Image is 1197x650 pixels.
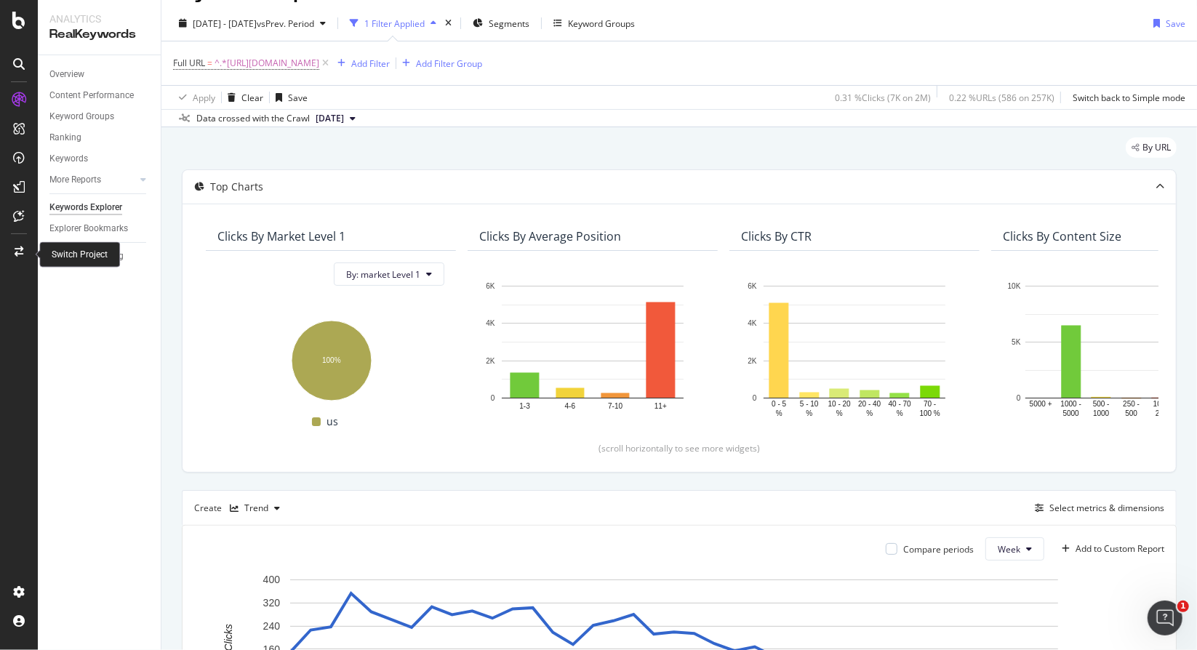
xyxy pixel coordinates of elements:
[322,357,341,365] text: 100%
[548,12,641,35] button: Keyword Groups
[800,401,819,409] text: 5 - 10
[49,172,101,188] div: More Reports
[741,278,968,420] svg: A chart.
[486,357,495,365] text: 2K
[344,12,442,35] button: 1 Filter Applied
[263,620,281,632] text: 240
[316,112,344,125] span: 2025 Sep. 18th
[1029,499,1164,517] button: Select metrics & dimensions
[49,151,151,166] a: Keywords
[334,262,444,286] button: By: market Level 1
[772,401,786,409] text: 0 - 5
[1056,537,1164,561] button: Add to Custom Report
[215,53,319,73] span: ^.*[URL][DOMAIN_NAME]
[200,442,1158,454] div: (scroll horizontally to see more widgets)
[1008,282,1021,290] text: 10K
[49,221,151,236] a: Explorer Bookmarks
[654,403,667,411] text: 11+
[897,410,903,418] text: %
[49,151,88,166] div: Keywords
[1125,410,1137,418] text: 500
[49,172,136,188] a: More Reports
[486,282,495,290] text: 6K
[173,12,332,35] button: [DATE] - [DATE]vsPrev. Period
[467,12,535,35] button: Segments
[748,282,757,290] text: 6K
[416,57,482,70] div: Add Filter Group
[806,410,812,418] text: %
[1126,137,1177,158] div: legacy label
[49,130,151,145] a: Ranking
[1012,338,1021,346] text: 5K
[49,88,151,103] a: Content Performance
[351,57,390,70] div: Add Filter
[1156,410,1168,418] text: 250
[479,229,621,244] div: Clicks By Average Position
[1049,502,1164,514] div: Select metrics & dimensions
[288,92,308,104] div: Save
[217,229,345,244] div: Clicks By market Level 1
[1093,410,1110,418] text: 1000
[949,92,1054,104] div: 0.22 % URLs ( 586 on 257K )
[1142,143,1171,152] span: By URL
[920,410,940,418] text: 100 %
[270,86,308,109] button: Save
[748,320,757,328] text: 4K
[49,109,114,124] div: Keyword Groups
[903,543,974,555] div: Compare periods
[49,221,128,236] div: Explorer Bookmarks
[479,278,706,420] svg: A chart.
[207,57,212,69] span: =
[222,86,263,109] button: Clear
[173,86,215,109] button: Apply
[257,17,314,30] span: vs Prev. Period
[1063,410,1080,418] text: 5000
[49,12,149,26] div: Analytics
[49,200,151,215] a: Keywords Explorer
[364,17,425,30] div: 1 Filter Applied
[1153,401,1170,409] text: 100 -
[173,57,205,69] span: Full URL
[1003,229,1121,244] div: Clicks By Content Size
[1061,401,1081,409] text: 1000 -
[396,55,482,72] button: Add Filter Group
[1148,601,1182,635] iframe: Intercom live chat
[866,410,873,418] text: %
[998,543,1020,555] span: Week
[217,313,444,402] svg: A chart.
[196,112,310,125] div: Data crossed with the Crawl
[194,497,286,520] div: Create
[241,92,263,104] div: Clear
[1017,394,1021,402] text: 0
[565,403,576,411] text: 4-6
[442,16,455,31] div: times
[52,249,108,261] div: Switch Project
[1148,12,1185,35] button: Save
[835,92,931,104] div: 0.31 % Clicks ( 7K on 2M )
[858,401,881,409] text: 20 - 40
[486,320,495,328] text: 4K
[1093,401,1110,409] text: 500 -
[753,394,757,402] text: 0
[836,410,843,418] text: %
[748,357,757,365] text: 2K
[1177,601,1189,612] span: 1
[985,537,1044,561] button: Week
[210,180,263,194] div: Top Charts
[1076,545,1164,553] div: Add to Custom Report
[49,88,134,103] div: Content Performance
[491,394,495,402] text: 0
[224,497,286,520] button: Trend
[1067,86,1185,109] button: Switch back to Simple mode
[346,268,420,281] span: By: market Level 1
[1073,92,1185,104] div: Switch back to Simple mode
[924,401,936,409] text: 70 -
[49,67,84,82] div: Overview
[263,597,281,609] text: 320
[332,55,390,72] button: Add Filter
[568,17,635,30] div: Keyword Groups
[49,26,149,43] div: RealKeywords
[776,410,782,418] text: %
